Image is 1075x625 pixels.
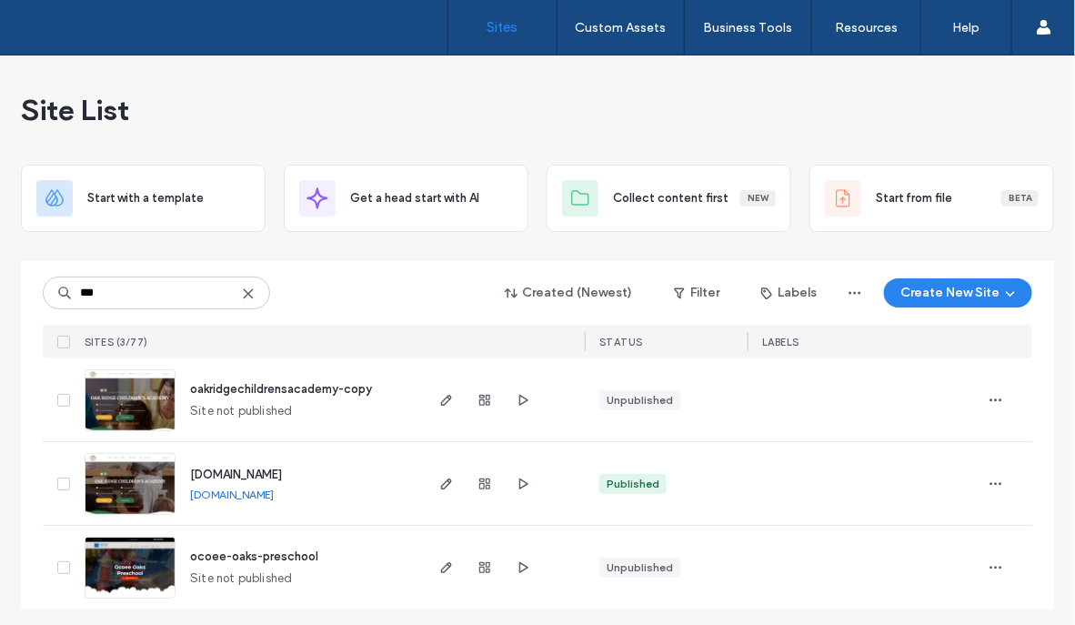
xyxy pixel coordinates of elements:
[547,165,791,232] div: Collect content firstNew
[613,189,728,207] span: Collect content first
[190,382,372,396] a: oakridgechildrensacademy-copy
[607,476,659,492] div: Published
[607,559,673,576] div: Unpublished
[190,488,274,501] a: [DOMAIN_NAME]
[487,19,518,35] label: Sites
[21,92,129,128] span: Site List
[190,549,318,563] a: ocoee-oaks-preschool
[284,165,528,232] div: Get a head start with AI
[884,278,1032,307] button: Create New Site
[876,189,952,207] span: Start from file
[489,278,648,307] button: Created (Newest)
[1001,190,1039,207] div: Beta
[607,392,673,408] div: Unpublished
[835,20,898,35] label: Resources
[740,190,776,207] div: New
[953,20,980,35] label: Help
[704,20,793,35] label: Business Tools
[809,165,1054,232] div: Start from fileBeta
[656,278,738,307] button: Filter
[87,189,204,207] span: Start with a template
[350,189,479,207] span: Get a head start with AI
[190,468,282,481] a: [DOMAIN_NAME]
[745,278,833,307] button: Labels
[21,165,266,232] div: Start with a template
[762,336,799,348] span: LABELS
[599,336,643,348] span: STATUS
[576,20,667,35] label: Custom Assets
[41,13,78,29] span: Help
[190,570,293,588] span: Site not published
[85,336,148,348] span: SITES (3/77)
[190,402,293,420] span: Site not published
